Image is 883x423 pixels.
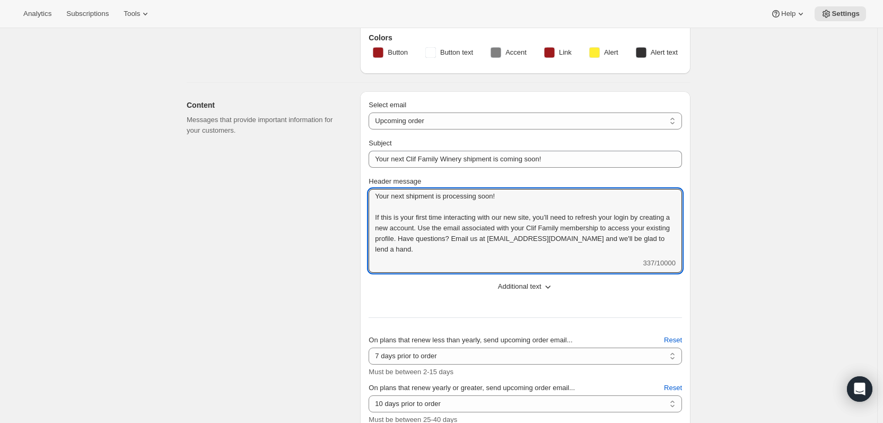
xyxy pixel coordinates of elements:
span: Alert [604,47,618,58]
button: Alert [583,44,625,61]
button: Additional text [362,278,688,295]
button: Link [538,44,578,61]
span: Additional text [498,281,541,292]
button: Alert text [630,44,684,61]
button: Button [366,44,414,61]
span: Reset [664,383,682,393]
span: Help [781,10,795,18]
span: On plans that renew less than yearly, send upcoming order email... [369,336,572,344]
h2: Content [187,100,343,110]
span: Header message [369,177,421,185]
span: Analytics [23,10,51,18]
span: Accent [505,47,527,58]
button: Accent [484,44,533,61]
span: On plans that renew yearly or greater, send upcoming order email... [369,384,575,392]
span: Alert text [651,47,678,58]
p: Messages that provide important information for your customers. [187,115,343,136]
button: Button text [419,44,479,61]
span: Settings [832,10,860,18]
span: Link [559,47,572,58]
button: Reset [658,332,688,349]
button: Analytics [17,6,58,21]
textarea: Your next shipment is processing soon! If this is your first time interacting with our new site, ... [369,189,682,258]
button: Help [764,6,812,21]
span: Select email [369,101,406,109]
span: Button text [440,47,473,58]
span: Subject [369,139,391,147]
span: Button [388,47,408,58]
button: Settings [815,6,866,21]
div: Open Intercom Messenger [847,376,872,402]
span: Must be between 2-15 days [369,368,453,376]
button: Subscriptions [60,6,115,21]
button: Tools [117,6,157,21]
span: Subscriptions [66,10,109,18]
span: Reset [664,335,682,346]
button: Reset [658,379,688,396]
span: Tools [124,10,140,18]
h3: Colors [369,32,682,43]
